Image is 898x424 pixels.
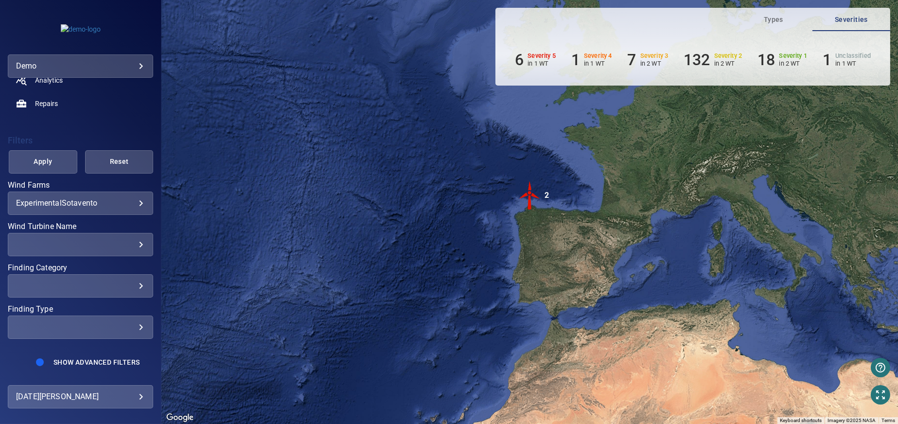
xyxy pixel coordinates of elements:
[881,418,895,423] a: Terms (opens in new tab)
[8,92,153,115] a: repairs noActive
[828,418,876,423] span: Imagery ©2025 NASA
[61,24,101,34] img: demo-logo
[515,181,545,210] img: windFarmIconCat5.svg
[8,69,153,92] a: analytics noActive
[823,51,831,69] h6: 1
[684,51,742,69] li: Severity 2
[780,417,822,424] button: Keyboard shortcuts
[85,150,154,174] button: Reset
[48,354,145,370] button: Show Advanced Filters
[640,60,669,67] p: in 2 WT
[8,264,153,272] label: Finding Category
[8,192,153,215] div: Wind Farms
[16,58,145,74] div: demo
[757,51,807,69] li: Severity 1
[818,14,884,26] span: Severities
[584,53,612,59] h6: Severity 4
[16,198,145,208] div: ExperimentalSotavento
[740,14,807,26] span: Types
[8,181,153,189] label: Wind Farms
[21,156,65,168] span: Apply
[9,150,77,174] button: Apply
[628,51,669,69] li: Severity 3
[16,389,145,405] div: [DATE][PERSON_NAME]
[515,51,556,69] li: Severity 5
[528,53,556,59] h6: Severity 5
[628,51,636,69] h6: 7
[164,411,196,424] img: Google
[779,53,808,59] h6: Severity 1
[684,51,710,69] h6: 132
[8,274,153,298] div: Finding Category
[823,51,871,69] li: Severity Unclassified
[714,53,742,59] h6: Severity 2
[8,233,153,256] div: Wind Turbine Name
[515,181,545,212] gmp-advanced-marker: 2
[835,60,871,67] p: in 1 WT
[8,54,153,78] div: demo
[545,181,549,210] div: 2
[528,60,556,67] p: in 1 WT
[97,156,141,168] span: Reset
[53,358,140,366] span: Show Advanced Filters
[8,223,153,230] label: Wind Turbine Name
[164,411,196,424] a: Open this area in Google Maps (opens a new window)
[35,99,58,108] span: Repairs
[584,60,612,67] p: in 1 WT
[571,51,612,69] li: Severity 4
[515,51,524,69] h6: 6
[8,316,153,339] div: Finding Type
[35,75,63,85] span: Analytics
[757,51,775,69] h6: 18
[714,60,742,67] p: in 2 WT
[835,53,871,59] h6: Unclassified
[8,305,153,313] label: Finding Type
[640,53,669,59] h6: Severity 3
[779,60,808,67] p: in 2 WT
[571,51,580,69] h6: 1
[8,136,153,145] h4: Filters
